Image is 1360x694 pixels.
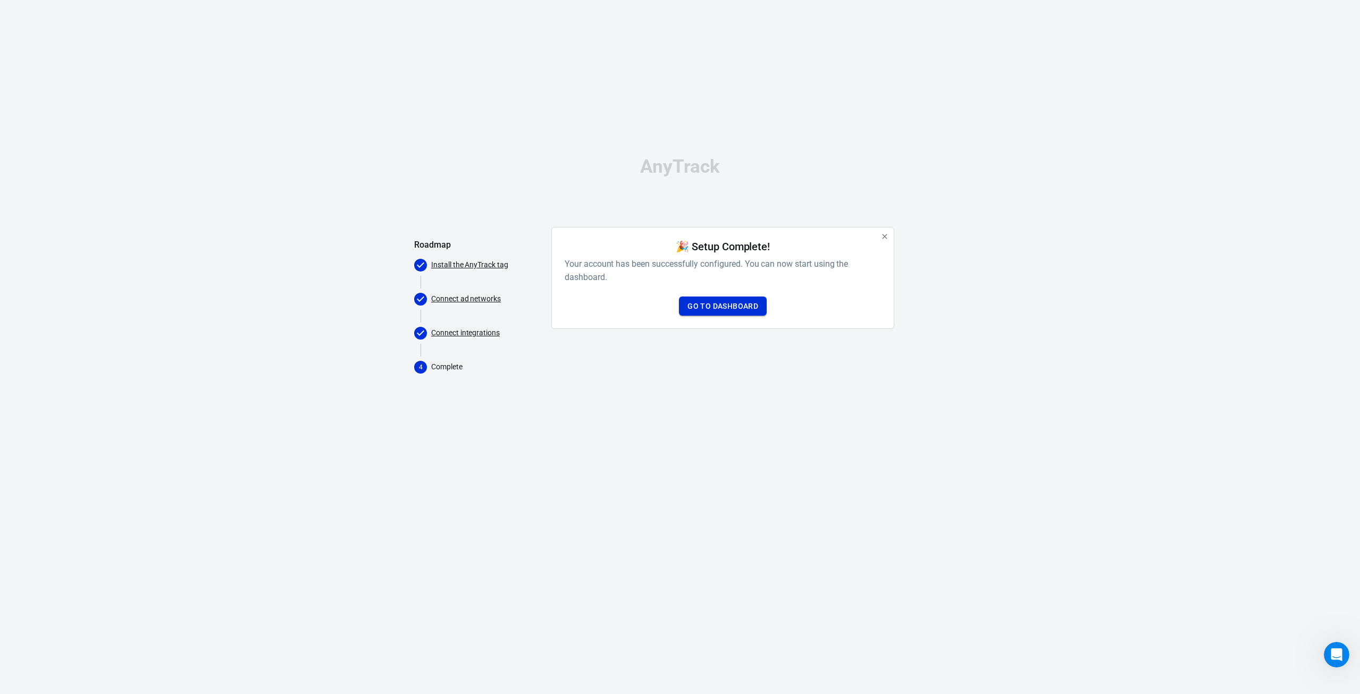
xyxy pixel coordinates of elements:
[1324,642,1349,667] iframe: Intercom live chat
[106,332,213,374] button: Messages
[431,361,543,373] p: Complete
[79,4,136,22] h1: Messages
[431,327,500,338] a: Connect integrations
[679,297,767,316] a: Go to Dashboard
[12,36,33,57] img: Profile image for AnyTrack
[431,259,508,270] a: Install the AnyTrack tag
[565,257,881,284] h6: Your account has been successfully configured. You can now start using the dashboard.
[414,240,543,250] h5: Roadmap
[419,363,423,371] text: 4
[73,47,104,58] div: • 3h ago
[676,240,770,253] h4: 🎉 Setup Complete!
[431,293,501,304] a: Connect ad networks
[42,358,64,366] span: Home
[139,358,180,366] span: Messages
[414,157,946,176] div: AnyTrack
[38,37,804,45] span: If you still need help with setting up your personalized onboarding tracking plan, I’m here to as...
[38,47,71,58] div: AnyTrack
[58,299,155,320] button: Ask a question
